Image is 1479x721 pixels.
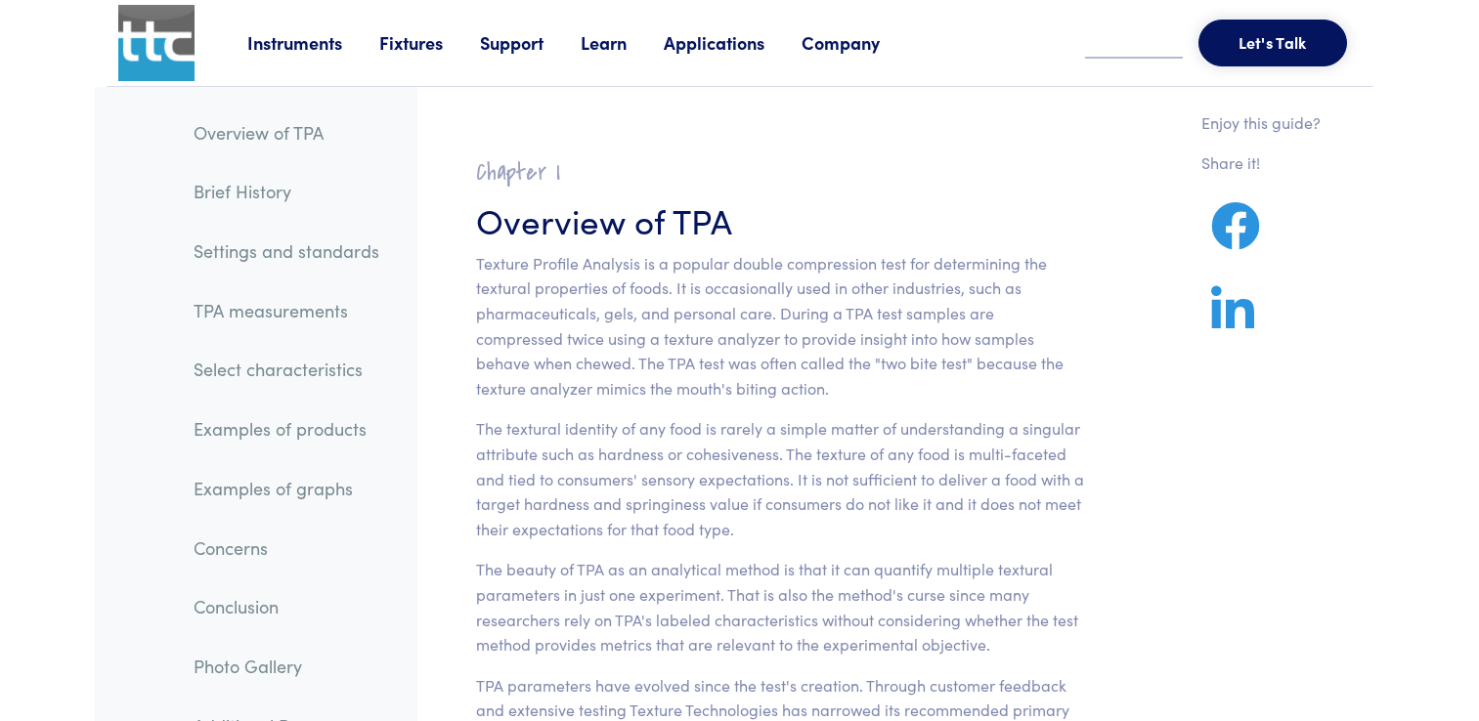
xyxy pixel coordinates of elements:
p: Share it! [1201,150,1321,176]
a: Settings and standards [178,229,395,274]
button: Let's Talk [1198,20,1347,66]
a: Conclusion [178,584,395,629]
a: Photo Gallery [178,644,395,689]
a: Support [480,30,581,55]
a: Fixtures [379,30,480,55]
a: Brief History [178,169,395,214]
h3: Overview of TPA [476,195,1085,243]
a: Instruments [247,30,379,55]
a: Applications [664,30,802,55]
p: The textural identity of any food is rarely a simple matter of understanding a singular attribute... [476,416,1085,541]
a: Examples of products [178,406,395,451]
a: Overview of TPA [178,110,395,155]
a: Examples of graphs [178,466,395,511]
a: Concerns [178,526,395,571]
a: TPA measurements [178,288,395,333]
p: Enjoy this guide? [1201,110,1321,136]
p: Texture Profile Analysis is a popular double compression test for determining the textural proper... [476,251,1085,402]
a: Company [802,30,917,55]
a: Share on LinkedIn [1201,309,1264,333]
a: Learn [581,30,664,55]
h2: Chapter I [476,157,1085,188]
img: ttc_logo_1x1_v1.0.png [118,5,195,81]
a: Select characteristics [178,347,395,392]
p: The beauty of TPA as an analytical method is that it can quantify multiple textural parameters in... [476,557,1085,657]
